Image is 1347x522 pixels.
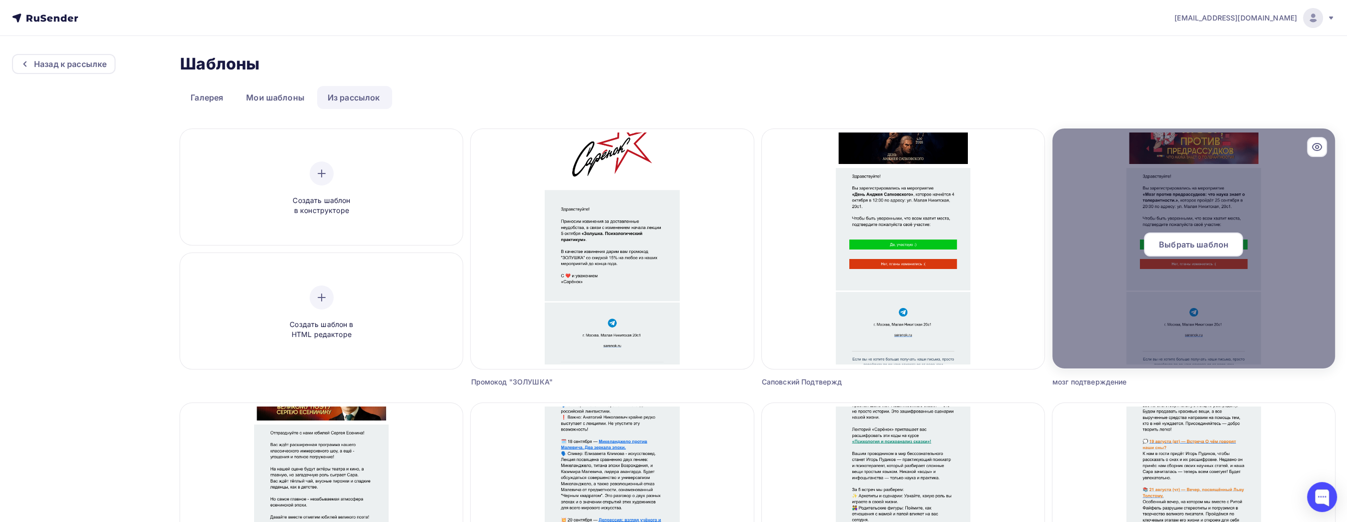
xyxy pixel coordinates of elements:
[34,58,107,70] div: Назад к рассылке
[274,195,369,216] span: Создать шаблон в конструкторе
[471,377,621,387] div: Промокод "ЗОЛУШКА"
[1052,377,1202,387] div: мозг подтверждение
[236,86,315,109] a: Мои шаблоны
[180,86,234,109] a: Галерея
[317,86,391,109] a: Из рассылок
[1174,8,1335,28] a: [EMAIL_ADDRESS][DOMAIN_NAME]
[1174,13,1297,23] span: [EMAIL_ADDRESS][DOMAIN_NAME]
[274,319,369,340] span: Создать шаблон в HTML редакторе
[1159,238,1228,250] span: Выбрать шаблон
[180,54,260,74] h2: Шаблоны
[762,377,912,387] div: Саповский Подтвержд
